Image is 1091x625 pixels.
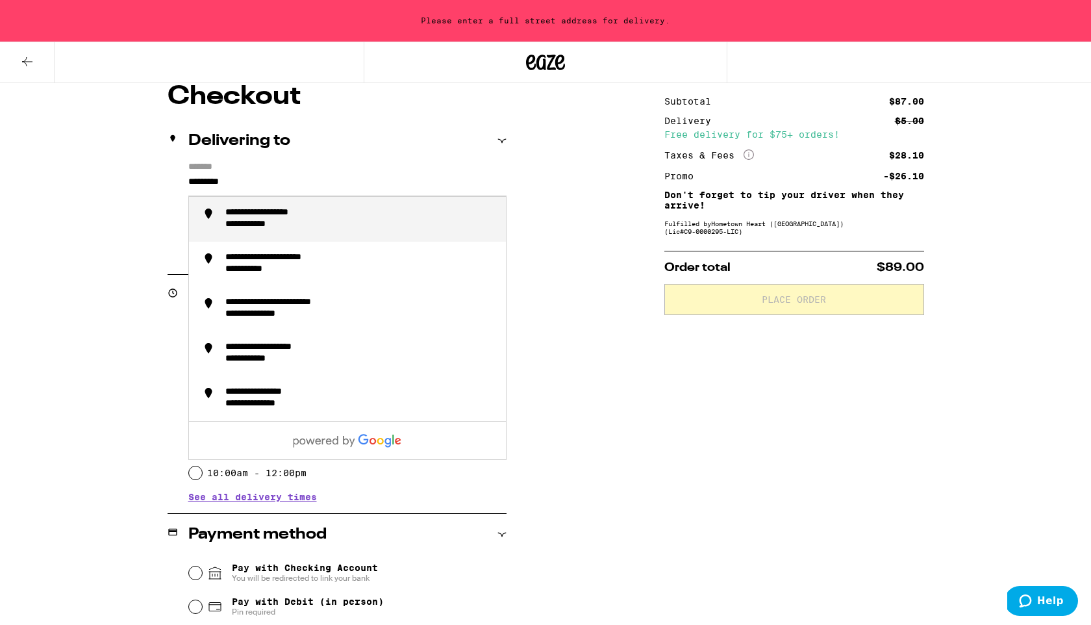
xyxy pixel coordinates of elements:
span: Pin required [232,607,384,617]
h1: Checkout [168,84,507,110]
div: $87.00 [889,97,924,106]
button: Place Order [664,284,924,315]
div: Delivery [664,116,720,125]
div: Taxes & Fees [664,149,754,161]
span: Pay with Checking Account [232,563,378,583]
h2: Payment method [188,527,327,542]
div: Free delivery for $75+ orders! [664,130,924,139]
span: Order total [664,262,731,274]
span: Place Order [762,295,826,304]
div: $28.10 [889,151,924,160]
div: -$26.10 [883,172,924,181]
span: Pay with Debit (in person) [232,596,384,607]
button: See all delivery times [188,492,317,502]
iframe: Opens a widget where you can find more information [1007,586,1078,619]
p: Don't forget to tip your driver when they arrive! [664,190,924,210]
div: Promo [664,172,703,181]
h2: Delivering to [188,133,290,149]
div: Subtotal [664,97,720,106]
div: Fulfilled by Hometown Heart ([GEOGRAPHIC_DATA]) (Lic# C9-0000295-LIC ) [664,220,924,235]
div: $5.00 [895,116,924,125]
label: 10:00am - 12:00pm [207,468,307,478]
span: You will be redirected to link your bank [232,573,378,583]
span: $89.00 [877,262,924,274]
